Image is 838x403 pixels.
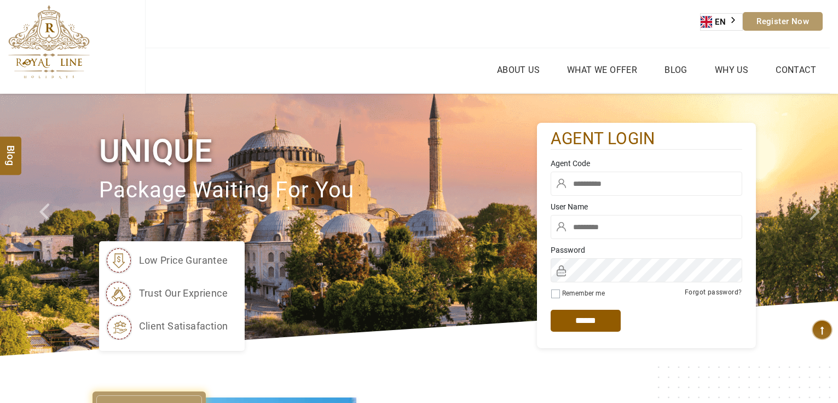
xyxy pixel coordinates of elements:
[743,12,823,31] a: Register Now
[701,14,742,30] a: EN
[551,158,742,169] label: Agent Code
[99,130,537,172] h1: Unique
[105,280,228,307] li: trust our exprience
[700,13,743,31] div: Language
[494,62,542,78] a: About Us
[685,288,742,296] a: Forgot password?
[105,247,228,274] li: low price gurantee
[8,5,90,79] img: The Royal Line Holidays
[773,62,819,78] a: Contact
[551,128,742,150] h2: agent login
[4,145,18,154] span: Blog
[25,94,67,356] a: Check next prev
[564,62,640,78] a: What we Offer
[796,94,838,356] a: Check next image
[662,62,690,78] a: Blog
[105,313,228,340] li: client satisafaction
[551,245,742,256] label: Password
[551,201,742,212] label: User Name
[562,290,605,297] label: Remember me
[99,172,537,209] p: package waiting for you
[712,62,751,78] a: Why Us
[700,13,743,31] aside: Language selected: English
